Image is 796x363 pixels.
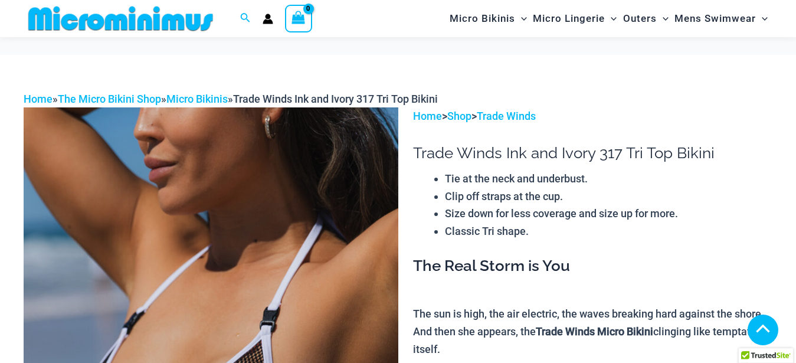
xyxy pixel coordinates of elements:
[413,256,772,276] h3: The Real Storm is You
[58,93,161,105] a: The Micro Bikini Shop
[24,93,53,105] a: Home
[447,4,530,34] a: Micro BikinisMenu ToggleMenu Toggle
[413,144,772,162] h1: Trade Winds Ink and Ivory 317 Tri Top Bikini
[671,4,771,34] a: Mens SwimwearMenu ToggleMenu Toggle
[445,223,772,240] li: Classic Tri shape.
[530,4,620,34] a: Micro LingerieMenu ToggleMenu Toggle
[445,188,772,205] li: Clip off straps at the cup.
[445,205,772,223] li: Size down for less coverage and size up for more.
[445,170,772,188] li: Tie at the neck and underbust.
[285,5,312,32] a: View Shopping Cart, empty
[445,2,772,35] nav: Site Navigation
[533,4,605,34] span: Micro Lingerie
[263,14,273,24] a: Account icon link
[24,5,218,32] img: MM SHOP LOGO FLAT
[623,4,657,34] span: Outers
[657,4,669,34] span: Menu Toggle
[756,4,768,34] span: Menu Toggle
[536,325,653,338] b: Trade Winds Micro Bikini
[233,93,438,105] span: Trade Winds Ink and Ivory 317 Tri Top Bikini
[24,93,438,105] span: » » »
[240,11,251,26] a: Search icon link
[674,4,756,34] span: Mens Swimwear
[413,110,442,122] a: Home
[450,4,515,34] span: Micro Bikinis
[605,4,617,34] span: Menu Toggle
[166,93,228,105] a: Micro Bikinis
[620,4,671,34] a: OutersMenu ToggleMenu Toggle
[515,4,527,34] span: Menu Toggle
[477,110,536,122] a: Trade Winds
[447,110,471,122] a: Shop
[413,107,772,125] p: > >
